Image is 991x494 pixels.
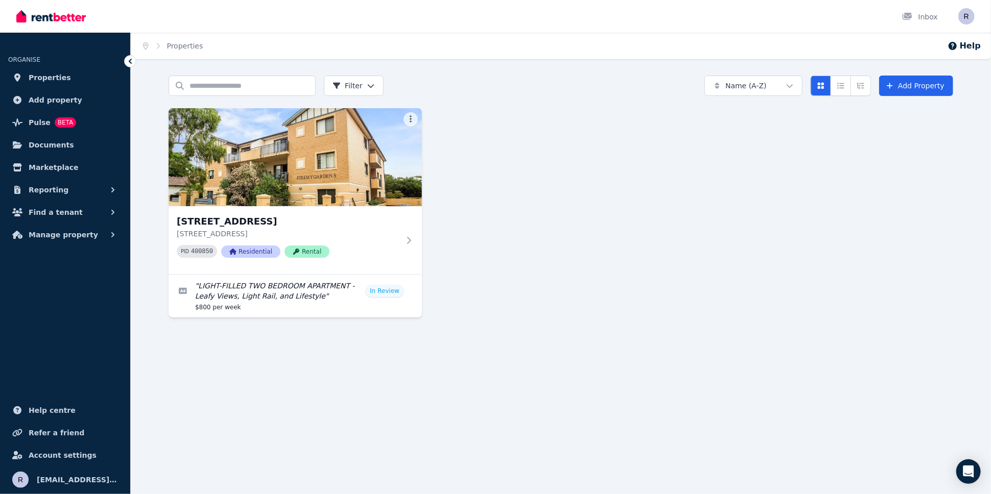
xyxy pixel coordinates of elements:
[8,423,122,443] a: Refer a friend
[131,33,215,59] nav: Breadcrumb
[948,40,981,52] button: Help
[333,81,363,91] span: Filter
[404,112,418,127] button: More options
[831,76,851,96] button: Compact list view
[12,472,29,488] img: re.mailbox15@gmail.com
[811,76,871,96] div: View options
[8,56,40,63] span: ORGANISE
[958,8,975,24] img: re.mailbox15@gmail.com
[29,116,51,129] span: Pulse
[29,404,76,416] span: Help centre
[8,202,122,223] button: Find a tenant
[8,400,122,421] a: Help centre
[177,229,399,239] p: [STREET_ADDRESS]
[221,245,280,258] span: Residential
[169,275,422,317] a: Edit listing: LIGHT-FILLED TWO BEDROOM APARTMENT - Leafy Views, Light Rail, and Lifestyle
[29,94,82,106] span: Add property
[29,229,98,241] span: Manage property
[851,76,871,96] button: Expanded list view
[181,249,189,254] small: PID
[29,206,83,218] span: Find a tenant
[16,9,86,24] img: RentBetter
[55,117,76,128] span: BETA
[8,445,122,465] a: Account settings
[902,12,938,22] div: Inbox
[8,180,122,200] button: Reporting
[8,90,122,110] a: Add property
[879,76,953,96] a: Add Property
[29,71,71,84] span: Properties
[8,112,122,133] a: PulseBETA
[725,81,767,91] span: Name (A-Z)
[29,184,68,196] span: Reporting
[29,449,97,461] span: Account settings
[704,76,803,96] button: Name (A-Z)
[29,139,74,151] span: Documents
[956,459,981,484] div: Open Intercom Messenger
[29,161,78,174] span: Marketplace
[191,248,213,255] code: 400850
[811,76,831,96] button: Card view
[37,474,118,486] span: [EMAIL_ADDRESS][DOMAIN_NAME]
[324,76,384,96] button: Filter
[167,42,203,50] a: Properties
[8,225,122,245] button: Manage property
[8,67,122,88] a: Properties
[169,108,422,206] img: 9/401 Anzac Parade, Kingsford
[169,108,422,274] a: 9/401 Anzac Parade, Kingsford[STREET_ADDRESS][STREET_ADDRESS]PID 400850ResidentialRental
[29,427,84,439] span: Refer a friend
[285,245,329,258] span: Rental
[8,157,122,178] a: Marketplace
[177,214,399,229] h3: [STREET_ADDRESS]
[8,135,122,155] a: Documents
